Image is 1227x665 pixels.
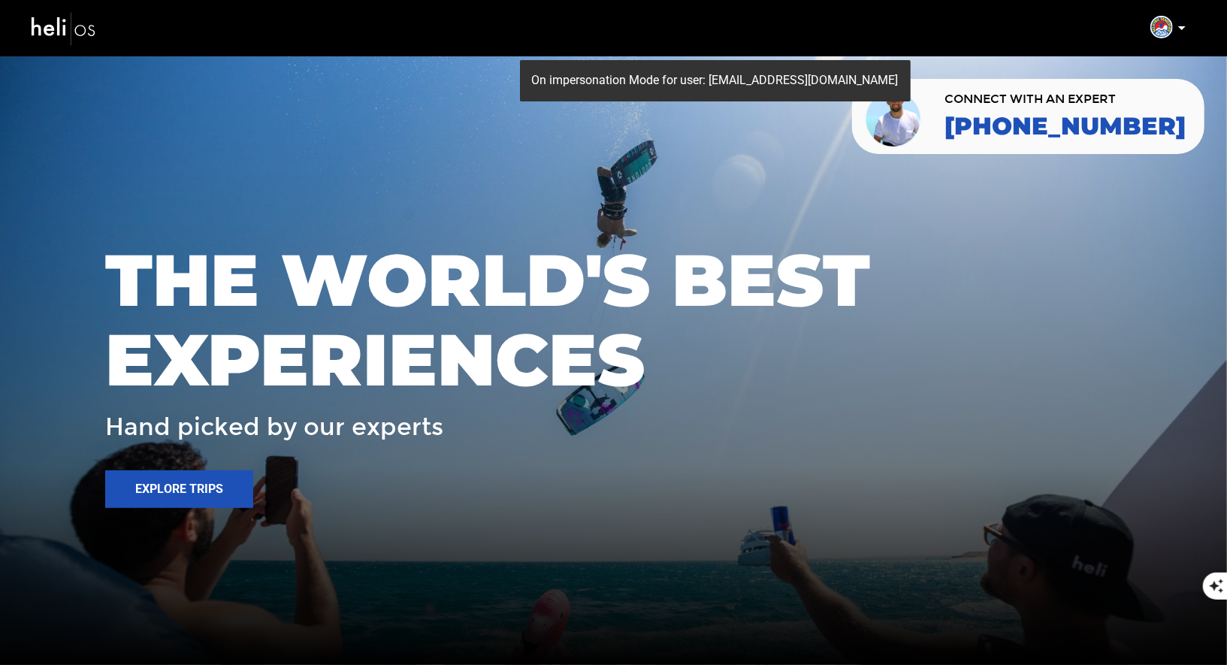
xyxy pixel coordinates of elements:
[863,85,926,148] img: contact our team
[1150,16,1173,38] img: b7c9005a67764c1fdc1ea0aaa7ccaed8.png
[944,113,1186,140] a: [PHONE_NUMBER]
[105,470,253,508] button: Explore Trips
[30,8,98,48] img: heli-logo
[105,414,443,440] span: Hand picked by our experts
[944,93,1186,105] span: CONNECT WITH AN EXPERT
[520,60,911,101] div: On impersonation Mode for user: [EMAIL_ADDRESS][DOMAIN_NAME]
[105,240,1122,399] span: THE WORLD'S BEST EXPERIENCES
